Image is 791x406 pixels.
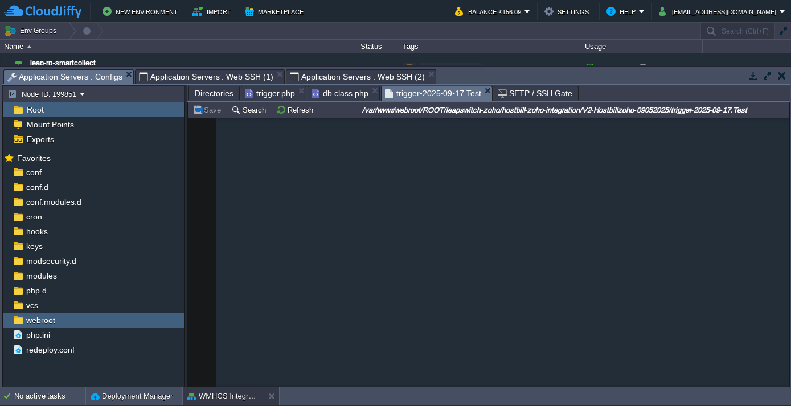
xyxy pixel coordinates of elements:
a: modsecurity.d [24,256,78,266]
button: [EMAIL_ADDRESS][DOMAIN_NAME] [659,5,780,18]
div: Name [1,40,342,53]
a: modules [24,271,59,281]
img: AMDAwAAAACH5BAEAAAAALAAAAAABAAEAAAICRAEAOw== [10,53,26,84]
a: keys [24,241,44,251]
a: cron [24,212,44,222]
span: db.class.php [312,86,368,100]
a: leap-rp-smartcollect [30,57,96,69]
button: Marketplace [245,5,307,18]
span: SFTP / SSH Gate [498,86,572,100]
a: vcs [24,300,40,310]
a: hooks [24,226,50,237]
a: Root [24,105,46,115]
div: No active tasks [14,387,85,405]
a: Mount Points [24,119,76,130]
button: Balance ₹156.09 [455,5,524,18]
a: conf.d [24,182,50,192]
div: Usage [582,40,702,53]
div: 8 / 96 [600,53,618,84]
span: Directories [195,86,233,100]
a: webroot [24,315,57,325]
li: /var/www/webroot/ROOT/leapswitch-zoho/hostbill-zoho-integration/V2-Hostbillzoho-09052025/trigger.php [241,86,306,100]
iframe: chat widget [743,361,780,395]
button: Search [231,105,269,115]
button: Refresh [276,105,317,115]
a: Exports [24,134,56,144]
button: Save [192,105,224,115]
a: Favorites [15,154,52,163]
div: Status [343,40,399,53]
button: Env Groups [4,23,60,39]
span: trigger-2025-09-17.Test [385,86,481,101]
img: AMDAwAAAACH5BAEAAAAALAAAAAABAAEAAAICRAEAOw== [27,45,32,48]
div: Running [342,53,399,84]
button: Help [606,5,639,18]
img: AMDAwAAAACH5BAEAAAAALAAAAAABAAEAAAICRAEAOw== [1,53,10,84]
span: Application Servers : Configs [7,70,122,84]
button: Node ID: 199851 [7,89,80,99]
button: New Environment [103,5,181,18]
div: Tags [400,40,581,53]
div: 1% [640,53,677,84]
span: Favorites [15,153,52,163]
li: /var/www/webroot/ROOT/leapswitch-zoho/hostbill-zoho-integration/V2-Hostbillzoho-09052025/trigger-... [381,86,493,100]
li: /var/www/webroot/ROOT/leapswitch-zoho/hostbill-zoho-integration/V1-Hostbillzoho/db.class.php [308,86,380,100]
button: Import [192,5,235,18]
img: CloudJiffy [4,5,81,19]
a: conf [24,167,43,177]
a: redeploy.conf [24,345,76,355]
div: [PERSON_NAME] [419,63,482,73]
a: php.ini [24,330,52,340]
span: Application Servers : Web SSH (1) [139,70,273,84]
button: Deployment Manager [91,391,173,402]
a: php.d [24,285,48,296]
button: Settings [544,5,592,18]
button: WMHCS Integration [187,391,259,402]
span: trigger.php [245,86,295,100]
a: conf.modules.d [24,197,83,207]
span: Application Servers : Web SSH (2) [290,70,424,84]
